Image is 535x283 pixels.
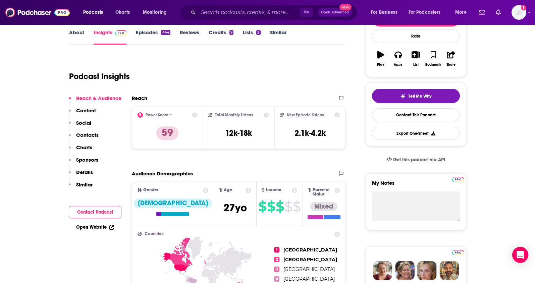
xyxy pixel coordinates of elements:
div: 2 [256,30,260,35]
p: 59 [156,126,178,140]
span: Get this podcast via API [393,157,445,163]
label: My Notes [372,180,460,191]
img: Barbara Profile [395,261,415,280]
button: tell me why sparkleTell Me Why [372,89,460,103]
span: Countries [145,232,164,236]
h2: New Episode Listens [287,113,324,117]
input: Search podcasts, credits, & more... [198,7,300,18]
a: Pro website [452,176,464,182]
span: [GEOGRAPHIC_DATA] [283,276,335,282]
h2: Audience Demographics [132,170,193,177]
span: $ [293,201,301,212]
img: Podchaser Pro [452,250,464,255]
a: Get this podcast via API [381,152,451,168]
button: List [407,47,424,71]
span: More [455,8,467,17]
span: ⌘ K [300,8,313,17]
img: Jules Profile [417,261,437,280]
h3: 2.1k-4.2k [295,128,326,138]
div: 444 [161,30,170,35]
span: 2 [274,257,279,262]
button: Similar [69,181,93,194]
button: Show profile menu [512,5,526,20]
span: 3 [274,267,279,272]
a: Lists2 [243,29,260,45]
p: Content [76,107,96,114]
span: For Business [371,8,397,17]
button: open menu [366,7,406,18]
h3: 12k-18k [225,128,252,138]
a: Credits9 [209,29,233,45]
span: Parental Status [313,188,333,196]
h2: Total Monthly Listens [215,113,253,117]
div: Rate [372,29,460,43]
span: 27 yo [223,201,247,214]
a: Open Website [76,224,114,230]
button: Sponsors [69,157,98,169]
button: open menu [404,7,450,18]
span: Tell Me Why [408,94,431,99]
div: Apps [394,63,403,67]
p: Charts [76,144,92,151]
span: Income [266,188,281,192]
img: Jon Profile [439,261,459,280]
a: Show notifications dropdown [476,7,488,18]
button: Play [372,47,389,71]
div: [DEMOGRAPHIC_DATA] [134,199,212,208]
img: Podchaser - Follow, Share and Rate Podcasts [5,6,70,19]
div: List [413,63,419,67]
button: open menu [450,7,475,18]
p: Details [76,169,93,175]
p: Sponsors [76,157,98,163]
div: Bookmark [425,63,441,67]
img: Podchaser Pro [115,30,127,36]
button: Contact Podcast [69,206,121,218]
button: Charts [69,144,92,157]
button: Open AdvancedNew [318,8,352,16]
p: Social [76,120,91,126]
h2: Reach [132,95,147,101]
button: Share [442,47,460,71]
a: InsightsPodchaser Pro [94,29,127,45]
button: Reach & Audience [69,95,121,107]
p: Contacts [76,132,99,138]
div: Open Intercom Messenger [512,247,528,263]
div: Play [377,63,384,67]
button: Export One-Sheet [372,127,460,140]
span: Monitoring [143,8,167,17]
span: Charts [115,8,130,17]
a: Charts [111,7,134,18]
p: Similar [76,181,93,188]
a: Pro website [452,249,464,255]
button: Contacts [69,132,99,144]
div: Share [446,63,456,67]
button: Content [69,107,96,120]
img: User Profile [512,5,526,20]
button: open menu [138,7,175,18]
div: Mixed [310,202,337,211]
h1: Podcast Insights [69,71,130,81]
span: Podcasts [83,8,103,17]
span: $ [284,201,292,212]
span: $ [258,201,266,212]
img: tell me why sparkle [400,94,406,99]
button: Bookmark [425,47,442,71]
a: Episodes444 [136,29,170,45]
span: 4 [274,276,279,282]
span: [GEOGRAPHIC_DATA] [283,266,335,272]
div: Search podcasts, credits, & more... [186,5,364,20]
span: 1 [274,247,279,252]
a: Show notifications dropdown [493,7,503,18]
span: $ [276,201,284,212]
svg: Add a profile image [521,5,526,10]
a: Similar [270,29,286,45]
button: Social [69,120,91,132]
span: [GEOGRAPHIC_DATA] [283,257,337,263]
span: For Podcasters [409,8,441,17]
button: Details [69,169,93,181]
button: open menu [78,7,112,18]
span: Logged in as kochristina [512,5,526,20]
a: Contact This Podcast [372,108,460,121]
h2: Power Score™ [146,113,172,117]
